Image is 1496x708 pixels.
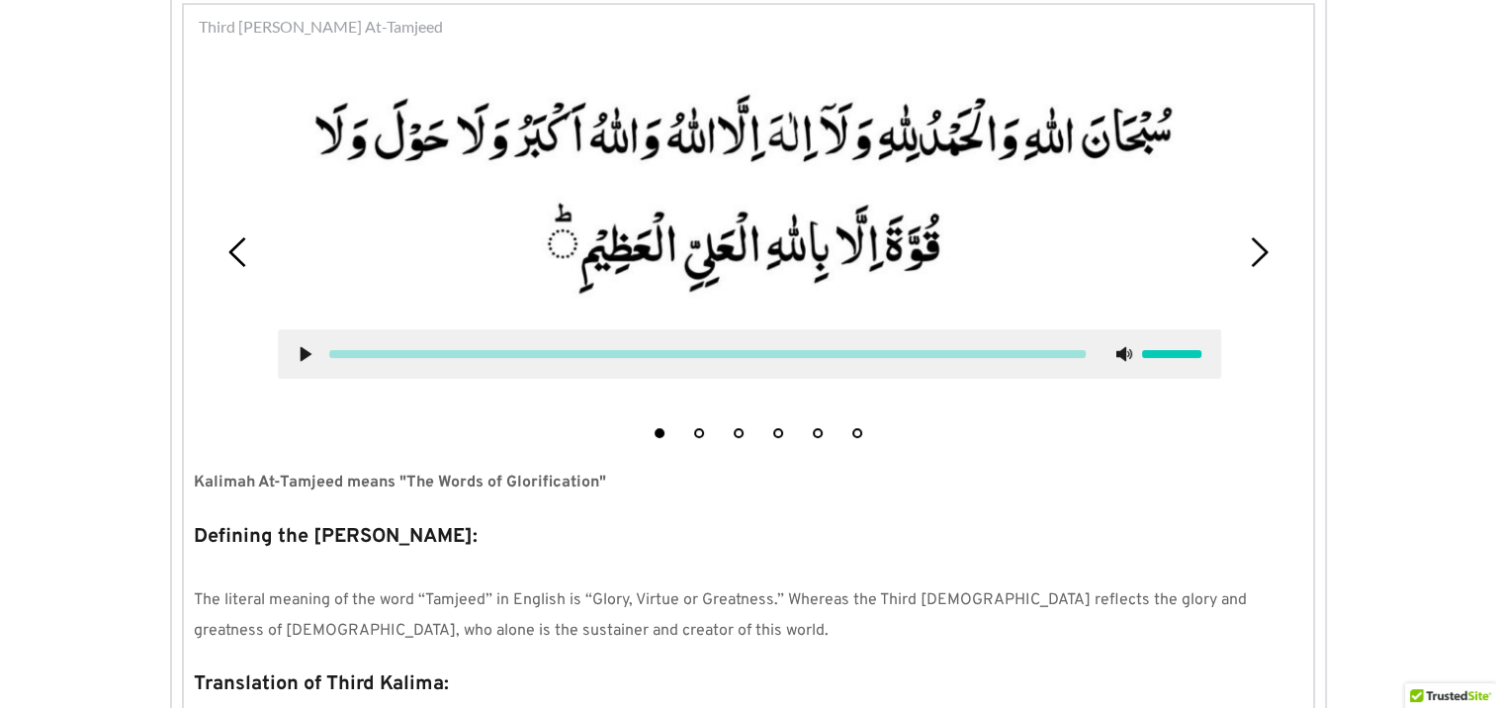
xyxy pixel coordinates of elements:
button: 4 of 6 [773,428,783,438]
button: 3 of 6 [734,428,744,438]
button: 1 of 6 [655,428,664,438]
span: The literal meaning of the word “Tamjeed” in English is “Glory, Virtue or Greatness.” Whereas the... [194,590,1251,640]
button: 5 of 6 [813,428,823,438]
strong: Translation of Third Kalima: [194,671,449,697]
button: 2 of 6 [694,428,704,438]
button: 6 of 6 [852,428,862,438]
span: Third [PERSON_NAME] At-Tamjeed [199,15,443,39]
strong: Kalimah At-Tamjeed means "The Words of Glorification" [194,473,606,492]
strong: Defining the [PERSON_NAME]: [194,524,478,550]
